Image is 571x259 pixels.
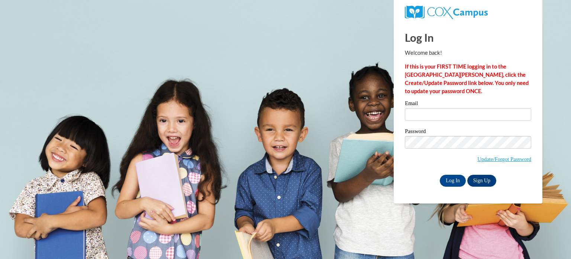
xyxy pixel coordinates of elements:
[477,156,531,162] a: Update/Forgot Password
[405,63,529,94] strong: If this is your FIRST TIME logging in to the [GEOGRAPHIC_DATA][PERSON_NAME], click the Create/Upd...
[405,30,531,45] h1: Log In
[405,49,531,57] p: Welcome back!
[405,6,488,19] img: COX Campus
[440,175,466,187] input: Log In
[405,129,531,136] label: Password
[405,101,531,108] label: Email
[405,9,488,15] a: COX Campus
[467,175,496,187] a: Sign Up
